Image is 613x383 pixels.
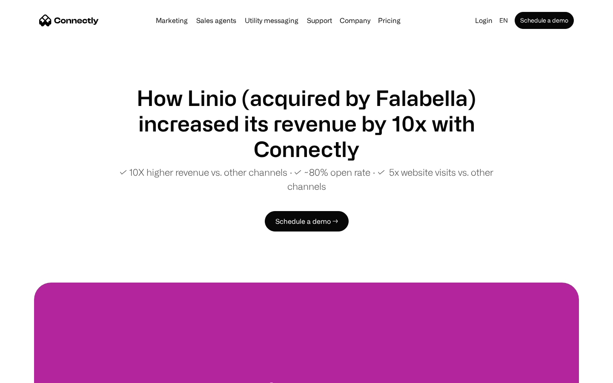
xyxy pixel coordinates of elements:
[375,17,404,24] a: Pricing
[515,12,574,29] a: Schedule a demo
[152,17,191,24] a: Marketing
[9,367,51,380] aside: Language selected: English
[193,17,240,24] a: Sales agents
[241,17,302,24] a: Utility messaging
[472,14,496,26] a: Login
[340,14,370,26] div: Company
[102,85,511,162] h1: How Linio (acquired by Falabella) increased its revenue by 10x with Connectly
[304,17,335,24] a: Support
[499,14,508,26] div: en
[17,368,51,380] ul: Language list
[102,165,511,193] p: ✓ 10X higher revenue vs. other channels ∙ ✓ ~80% open rate ∙ ✓ 5x website visits vs. other channels
[265,211,349,232] a: Schedule a demo →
